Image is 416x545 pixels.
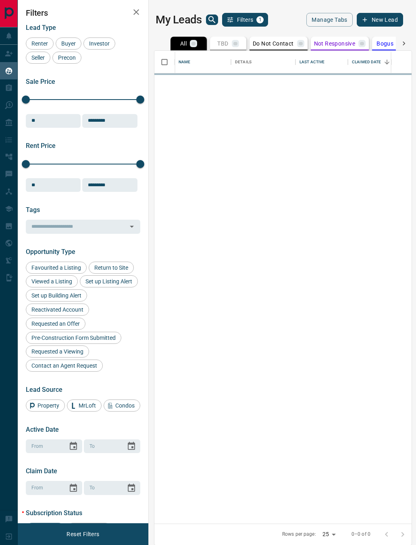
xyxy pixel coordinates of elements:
p: 0–0 of 0 [352,531,370,538]
span: Buyer [58,40,79,47]
button: Reset Filters [61,527,104,541]
p: TBD [217,41,228,46]
button: Choose date [65,480,81,496]
div: Buyer [56,37,81,50]
span: Set up Building Alert [29,292,84,299]
div: MrLoft [67,399,102,412]
span: Opportunity Type [26,248,75,256]
div: Set up Building Alert [26,289,87,302]
span: Renter [29,40,51,47]
button: Sort [381,56,393,68]
span: Seller [29,54,48,61]
div: Return to Site [89,262,134,274]
button: Choose date [65,438,81,454]
span: MrLoft [76,402,99,409]
button: search button [206,15,218,25]
button: Filters1 [222,13,268,27]
div: Claimed Date [352,51,381,73]
div: Requested an Offer [26,318,85,330]
div: Requested a Viewing [26,345,89,358]
span: Reactivated Account [29,306,86,313]
button: Choose date [123,480,139,496]
div: Condos [104,399,140,412]
div: Investor [83,37,115,50]
span: Investor [86,40,112,47]
span: Set up Listing Alert [83,278,135,285]
span: Active Date [26,426,59,433]
h1: My Leads [156,13,202,26]
span: Return to Site [92,264,131,271]
span: Subscription Status [26,509,82,517]
span: 1 [257,17,263,23]
span: Favourited a Listing [29,264,84,271]
button: Open [126,221,137,232]
div: Name [175,51,231,73]
button: Choose date [123,438,139,454]
span: Requested an Offer [29,320,83,327]
span: Property [35,402,62,409]
div: Renter [26,37,54,50]
button: Manage Tabs [306,13,352,27]
div: Favourited a Listing [26,262,87,274]
div: Last Active [300,51,324,73]
span: Requested a Viewing [29,348,86,355]
span: Viewed a Listing [29,278,75,285]
p: Do Not Contact [253,41,294,46]
div: Property [26,399,65,412]
div: Claimed Date [348,51,402,73]
p: Rows per page: [282,531,316,538]
div: Pre-Construction Form Submitted [26,332,121,344]
span: Lead Source [26,386,62,393]
span: Condos [112,402,137,409]
div: 25 [319,528,339,540]
span: Precon [55,54,79,61]
p: Not Responsive [314,41,356,46]
div: Set up Listing Alert [80,275,138,287]
span: Pre-Construction Form Submitted [29,335,119,341]
p: All [180,41,187,46]
div: Precon [52,52,81,64]
div: Name [179,51,191,73]
div: Seller [26,52,50,64]
h2: Filters [26,8,140,18]
span: Tags [26,206,40,214]
div: Details [231,51,295,73]
div: Viewed a Listing [26,275,78,287]
div: Details [235,51,252,73]
p: Bogus [376,41,393,46]
span: Lead Type [26,24,56,31]
span: Rent Price [26,142,56,150]
span: Sale Price [26,78,55,85]
div: Last Active [295,51,348,73]
span: Claim Date [26,467,57,475]
div: Reactivated Account [26,304,89,316]
div: Contact an Agent Request [26,360,103,372]
span: Contact an Agent Request [29,362,100,369]
button: New Lead [357,13,403,27]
